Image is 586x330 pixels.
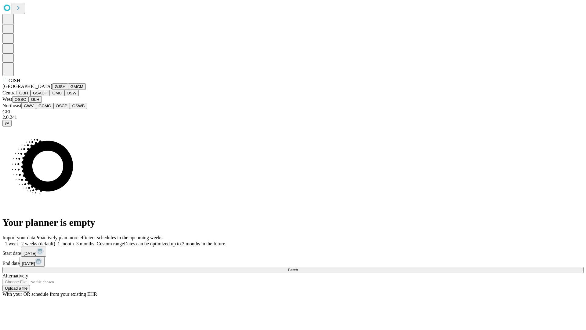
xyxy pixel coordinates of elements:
[2,90,17,95] span: Central
[5,121,9,126] span: @
[2,247,584,257] div: Start date
[21,103,36,109] button: GWV
[2,109,584,115] div: GEI
[2,273,28,278] span: Alternatively
[2,235,35,240] span: Import your data
[2,285,30,291] button: Upload a file
[58,241,74,246] span: 1 month
[17,90,31,96] button: GBH
[21,247,46,257] button: [DATE]
[20,257,45,267] button: [DATE]
[2,120,12,127] button: @
[124,241,226,246] span: Dates can be optimized up to 3 months in the future.
[50,90,64,96] button: GMC
[21,241,55,246] span: 2 weeks (default)
[35,235,164,240] span: Proactively plan more efficient schedules in the upcoming weeks.
[76,241,94,246] span: 3 months
[52,83,68,90] button: GJSH
[53,103,70,109] button: OSCP
[22,261,35,266] span: [DATE]
[12,96,29,103] button: OSSC
[9,78,20,83] span: GJSH
[36,103,53,109] button: GCMC
[28,96,42,103] button: GLH
[2,103,21,108] span: Northeast
[2,291,97,297] span: With your OR schedule from your existing EHR
[5,241,19,246] span: 1 week
[68,83,86,90] button: GMCM
[2,84,52,89] span: [GEOGRAPHIC_DATA]
[70,103,87,109] button: GSWB
[31,90,50,96] button: GSACH
[2,217,584,228] h1: Your planner is empty
[2,257,584,267] div: End date
[2,267,584,273] button: Fetch
[2,115,584,120] div: 2.0.241
[64,90,79,96] button: OSW
[288,268,298,272] span: Fetch
[2,97,12,102] span: West
[24,251,36,256] span: [DATE]
[97,241,124,246] span: Custom range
